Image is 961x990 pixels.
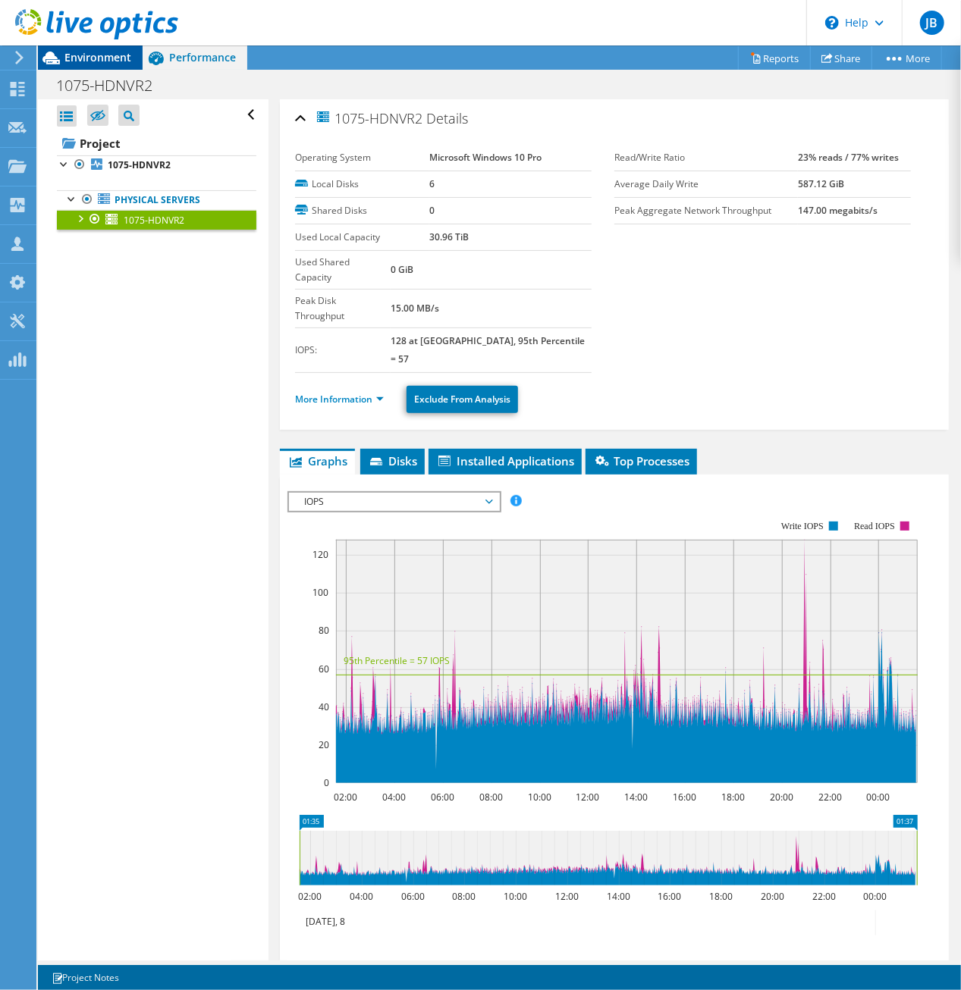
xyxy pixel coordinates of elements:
text: 10:00 [529,791,552,804]
text: 18:00 [722,791,746,804]
b: Microsoft Windows 10 Pro [429,151,542,164]
text: 02:00 [334,791,358,804]
span: Environment [64,50,131,64]
text: 100 [312,586,328,599]
b: 15.00 MB/s [391,302,439,315]
text: 08:00 [480,791,504,804]
label: IOPS: [295,343,391,358]
text: 14:00 [625,791,649,804]
b: 6 [429,177,435,190]
text: 04:00 [383,791,407,804]
svg: \n [825,16,839,30]
label: Shared Disks [295,203,429,218]
text: 18:00 [710,890,733,903]
label: Peak Aggregate Network Throughput [614,203,798,218]
text: 14:00 [608,890,631,903]
span: IOPS [297,493,491,511]
text: 0 [324,776,329,789]
h1: 1075-HDNVR2 [49,77,176,94]
a: More [871,46,942,70]
text: Write IOPS [781,521,824,531]
b: 587.12 GiB [798,177,844,190]
text: 20 [319,738,329,751]
span: 1075-HDNVR2 [124,214,184,227]
a: Project Notes [41,968,130,987]
b: 128 at [GEOGRAPHIC_DATA], 95th Percentile = 57 [391,334,585,365]
a: Exclude From Analysis [407,386,518,413]
text: 120 [312,548,328,561]
span: Performance [169,50,236,64]
b: 1075-HDNVR2 [108,158,171,171]
text: 06:00 [432,791,455,804]
text: 12:00 [576,791,600,804]
label: Operating System [295,150,429,165]
b: 30.96 TiB [429,230,469,243]
text: 22:00 [813,890,837,903]
text: 20:00 [762,890,785,903]
text: 04:00 [350,890,374,903]
span: Installed Applications [436,453,574,468]
b: 0 [429,204,435,217]
text: 00:00 [867,791,890,804]
a: 1075-HDNVR2 [57,155,256,175]
text: 20:00 [771,791,794,804]
a: Project [57,131,256,155]
label: Used Local Capacity [295,230,429,245]
text: 40 [319,700,329,713]
text: 16:00 [674,791,697,804]
text: 60 [319,663,329,675]
b: 147.00 megabits/s [798,204,878,217]
text: Read IOPS [855,521,896,531]
a: Reports [738,46,811,70]
a: Share [810,46,872,70]
span: Details [426,109,468,127]
a: Physical Servers [57,190,256,210]
text: 12:00 [556,890,579,903]
text: 02:00 [299,890,322,903]
label: Local Disks [295,177,429,192]
span: Top Processes [593,453,689,468]
span: 1075-HDNVR2 [315,109,422,127]
text: 16:00 [658,890,682,903]
label: Peak Disk Throughput [295,293,391,324]
b: 23% reads / 77% writes [798,151,899,164]
span: JB [920,11,944,35]
text: 95th Percentile = 57 IOPS [344,654,450,667]
label: Used Shared Capacity [295,255,391,285]
text: 06:00 [402,890,426,903]
b: 0 GiB [391,263,413,276]
text: 22:00 [819,791,843,804]
a: More Information [295,393,384,406]
text: 08:00 [453,890,476,903]
text: 10:00 [504,890,528,903]
label: Average Daily Write [614,177,798,192]
span: Graphs [287,453,347,468]
label: Read/Write Ratio [614,150,798,165]
text: 00:00 [864,890,887,903]
a: 1075-HDNVR2 [57,210,256,230]
span: Disks [368,453,417,468]
text: 80 [319,624,329,637]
